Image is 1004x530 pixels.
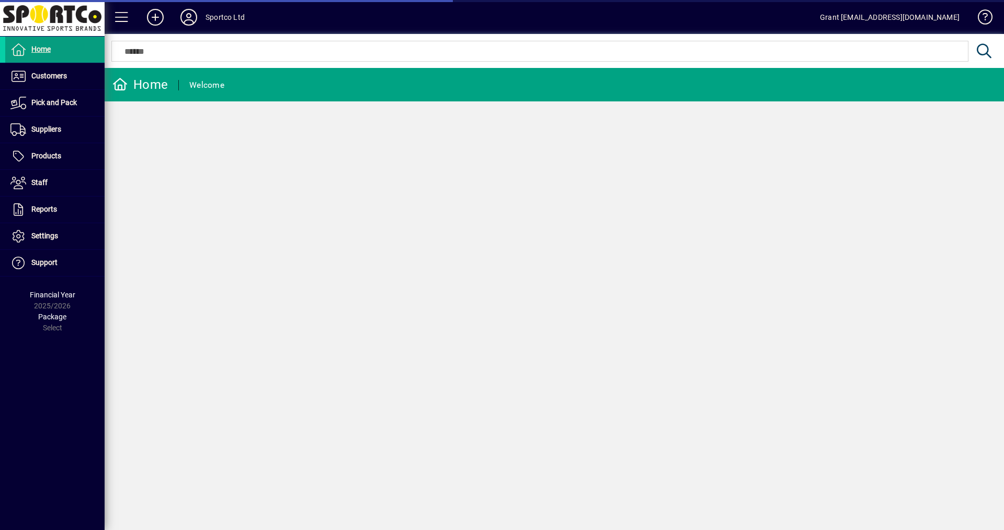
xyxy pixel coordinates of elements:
div: Home [112,76,168,93]
button: Add [139,8,172,27]
a: Reports [5,197,105,223]
a: Pick and Pack [5,90,105,116]
span: Customers [31,72,67,80]
div: Welcome [189,77,224,94]
span: Financial Year [30,291,75,299]
a: Suppliers [5,117,105,143]
span: Staff [31,178,48,187]
a: Staff [5,170,105,196]
button: Profile [172,8,206,27]
a: Support [5,250,105,276]
span: Home [31,45,51,53]
div: Sportco Ltd [206,9,245,26]
a: Knowledge Base [970,2,991,36]
span: Support [31,258,58,267]
div: Grant [EMAIL_ADDRESS][DOMAIN_NAME] [820,9,960,26]
span: Pick and Pack [31,98,77,107]
a: Products [5,143,105,169]
span: Settings [31,232,58,240]
span: Package [38,313,66,321]
span: Reports [31,205,57,213]
a: Settings [5,223,105,249]
a: Customers [5,63,105,89]
span: Suppliers [31,125,61,133]
span: Products [31,152,61,160]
